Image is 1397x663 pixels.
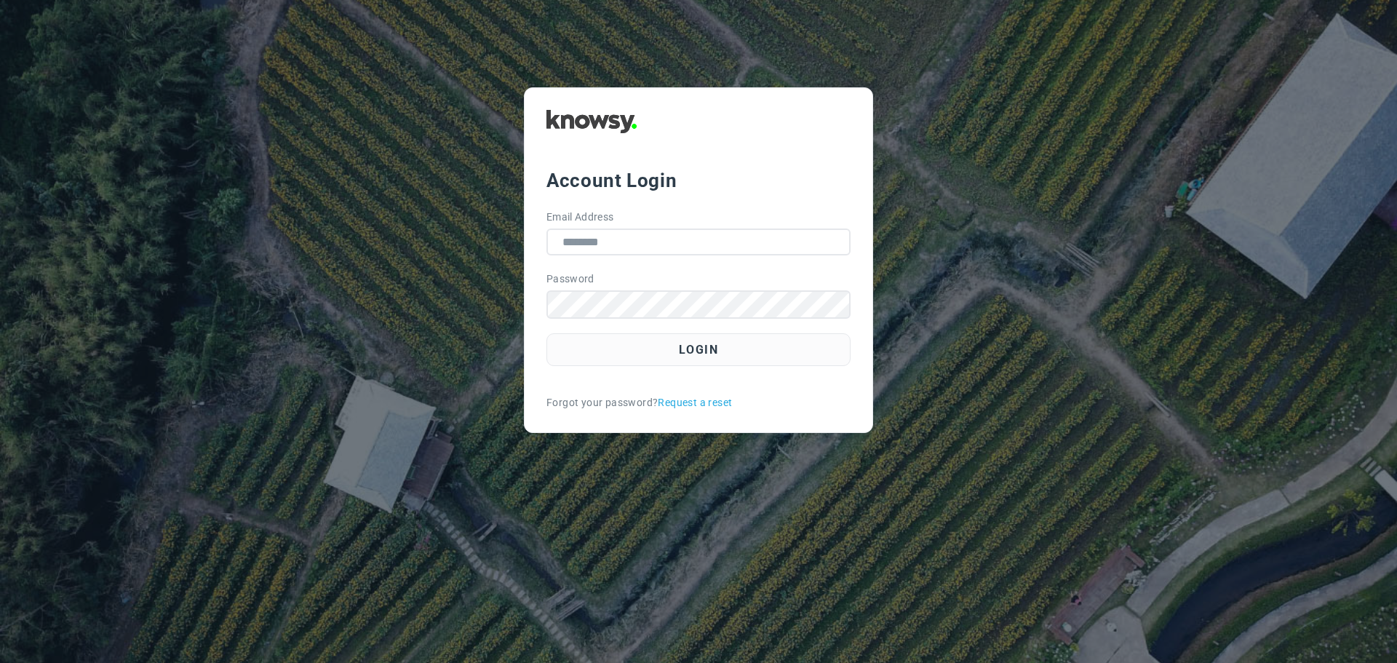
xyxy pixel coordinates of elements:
[546,333,851,366] button: Login
[546,395,851,410] div: Forgot your password?
[658,395,732,410] a: Request a reset
[546,167,851,194] div: Account Login
[546,210,614,225] label: Email Address
[546,271,594,287] label: Password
